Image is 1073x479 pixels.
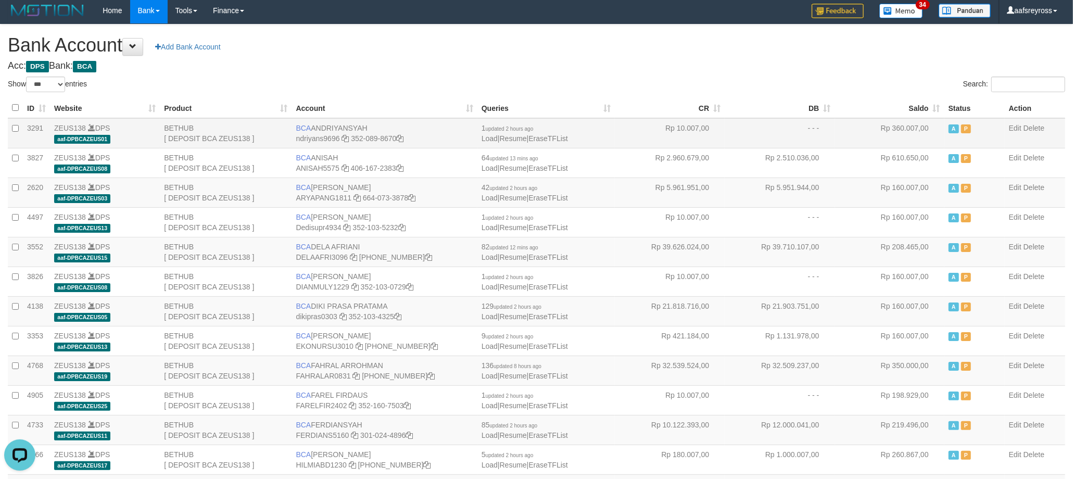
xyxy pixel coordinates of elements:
[349,401,356,410] a: Copy FARELFIR2402 to clipboard
[725,326,835,356] td: Rp 1.131.978,00
[296,272,311,281] span: BCA
[528,312,567,321] a: EraseTFList
[482,213,568,232] span: | |
[296,372,351,380] a: FAHRALAR0831
[725,296,835,326] td: Rp 21.903.751,00
[949,154,959,163] span: Active
[54,213,86,221] a: ZEUS138
[482,272,534,281] span: 1
[50,207,160,237] td: DPS
[54,183,86,192] a: ZEUS138
[292,237,477,267] td: DELA AFRIANI [PHONE_NUMBER]
[615,207,725,237] td: Rp 10.007,00
[54,165,110,173] span: aaf-DPBCAZEUS08
[528,461,567,469] a: EraseTFList
[482,401,498,410] a: Load
[949,392,959,400] span: Active
[528,283,567,291] a: EraseTFList
[961,421,971,430] span: Paused
[296,461,347,469] a: HILMIABD1230
[54,272,86,281] a: ZEUS138
[50,178,160,207] td: DPS
[54,243,86,251] a: ZEUS138
[23,148,50,178] td: 3827
[500,372,527,380] a: Resume
[482,183,537,192] span: 42
[1009,332,1021,340] a: Edit
[494,363,541,369] span: updated 8 hours ago
[528,401,567,410] a: EraseTFList
[292,178,477,207] td: [PERSON_NAME] 664-073-3878
[296,332,311,340] span: BCA
[296,213,311,221] span: BCA
[1024,243,1044,251] a: Delete
[812,4,864,18] img: Feedback.jpg
[23,326,50,356] td: 3353
[963,77,1065,92] label: Search:
[500,461,527,469] a: Resume
[26,77,65,92] select: Showentries
[23,237,50,267] td: 3552
[528,134,567,143] a: EraseTFList
[356,342,363,350] a: Copy EKONURSU3010 to clipboard
[296,361,311,370] span: BCA
[500,431,527,439] a: Resume
[50,415,160,445] td: DPS
[160,326,292,356] td: BETHUB [ DEPOSIT BCA ZEUS138 ]
[477,98,615,118] th: Queries: activate to sort column ascending
[296,134,340,143] a: ndriyans9696
[500,253,527,261] a: Resume
[944,98,1005,118] th: Status
[949,421,959,430] span: Active
[50,326,160,356] td: DPS
[1009,243,1021,251] a: Edit
[296,253,348,261] a: DELAAFRI3096
[296,421,311,429] span: BCA
[425,253,432,261] a: Copy 8692458639 to clipboard
[961,362,971,371] span: Paused
[482,391,568,410] span: | |
[528,431,567,439] a: EraseTFList
[1024,302,1044,310] a: Delete
[835,296,944,326] td: Rp 160.007,00
[23,267,50,296] td: 3826
[8,77,87,92] label: Show entries
[406,431,413,439] a: Copy 3010244896 to clipboard
[292,415,477,445] td: FERDIANSYAH 301-024-4896
[528,194,567,202] a: EraseTFList
[835,148,944,178] td: Rp 610.650,00
[528,342,567,350] a: EraseTFList
[482,164,498,172] a: Load
[835,445,944,474] td: Rp 260.867,00
[296,431,349,439] a: FERDIANS5160
[160,207,292,237] td: BETHUB [ DEPOSIT BCA ZEUS138 ]
[949,362,959,371] span: Active
[835,207,944,237] td: Rp 160.007,00
[835,385,944,415] td: Rp 198.929,00
[296,342,354,350] a: EKONURSU3010
[1009,391,1021,399] a: Edit
[482,302,541,310] span: 129
[489,245,538,250] span: updated 12 mins ago
[50,267,160,296] td: DPS
[961,154,971,163] span: Paused
[615,237,725,267] td: Rp 39.626.024,00
[949,213,959,222] span: Active
[160,385,292,415] td: BETHUB [ DEPOSIT BCA ZEUS138 ]
[482,461,498,469] a: Load
[1024,450,1044,459] a: Delete
[73,61,96,72] span: BCA
[292,296,477,326] td: DIKI PRASA PRATAMA 352-103-4325
[1009,183,1021,192] a: Edit
[8,35,1065,56] h1: Bank Account
[342,164,349,172] a: Copy ANISAH5575 to clipboard
[54,450,86,459] a: ZEUS138
[344,223,351,232] a: Copy Dedisupr4934 to clipboard
[292,267,477,296] td: [PERSON_NAME] 352-103-0729
[725,118,835,148] td: - - -
[54,432,110,440] span: aaf-DPBCAZEUS11
[54,254,110,262] span: aaf-DPBCAZEUS15
[1024,391,1044,399] a: Delete
[725,385,835,415] td: - - -
[482,391,534,399] span: 1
